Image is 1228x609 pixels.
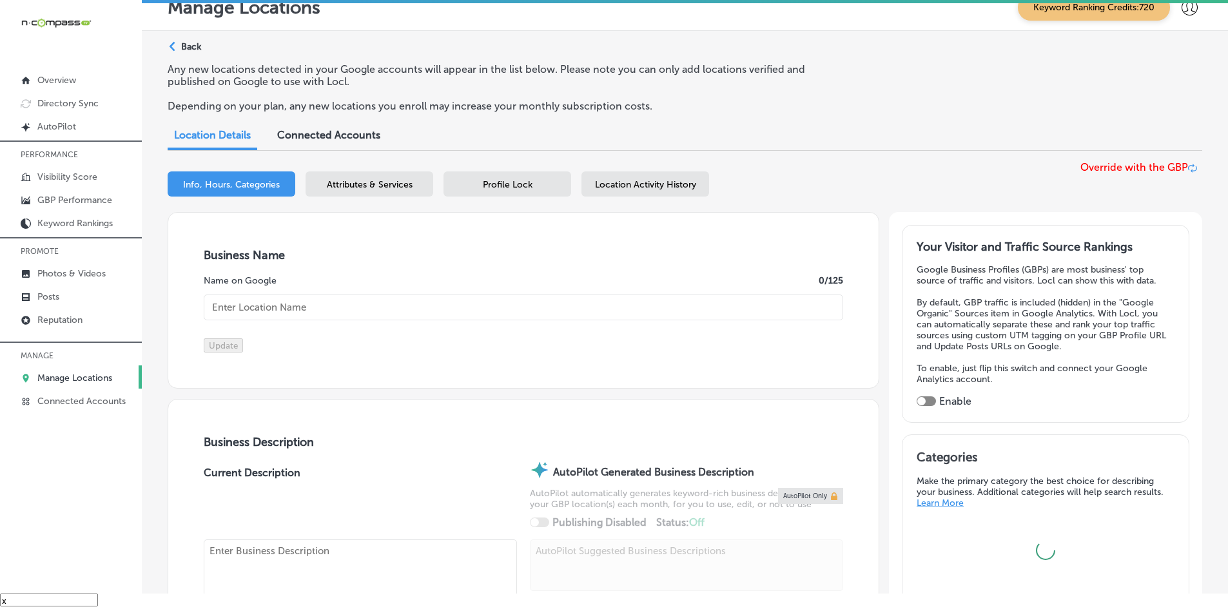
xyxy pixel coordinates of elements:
[917,363,1174,385] p: To enable, just flip this switch and connect your Google Analytics account.
[37,121,76,132] p: AutoPilot
[37,396,126,407] p: Connected Accounts
[917,264,1174,286] p: Google Business Profiles (GBPs) are most business' top source of traffic and visitors. Locl can s...
[917,240,1174,254] h3: Your Visitor and Traffic Source Rankings
[483,179,532,190] span: Profile Lock
[204,467,300,539] label: Current Description
[595,179,696,190] span: Location Activity History
[1080,161,1188,173] span: Override with the GBP
[174,129,251,141] span: Location Details
[37,218,113,229] p: Keyword Rankings
[204,248,843,262] h3: Business Name
[168,63,840,88] p: Any new locations detected in your Google accounts will appear in the list below. Please note you...
[37,372,112,383] p: Manage Locations
[939,395,971,407] label: Enable
[917,498,964,508] a: Learn More
[204,295,843,320] input: Enter Location Name
[277,129,380,141] span: Connected Accounts
[168,100,840,112] p: Depending on your plan, any new locations you enroll may increase your monthly subscription costs.
[819,275,843,286] label: 0 /125
[917,476,1174,508] p: Make the primary category the best choice for describing your business. Additional categories wil...
[37,314,83,325] p: Reputation
[204,275,277,286] label: Name on Google
[553,466,754,478] strong: AutoPilot Generated Business Description
[204,338,243,353] button: Update
[917,450,1174,469] h3: Categories
[327,179,413,190] span: Attributes & Services
[183,179,280,190] span: Info, Hours, Categories
[21,17,92,29] img: 660ab0bf-5cc7-4cb8-ba1c-48b5ae0f18e60NCTV_CLogo_TV_Black_-500x88.png
[37,75,76,86] p: Overview
[37,195,112,206] p: GBP Performance
[917,297,1174,352] p: By default, GBP traffic is included (hidden) in the "Google Organic" Sources item in Google Analy...
[530,460,549,479] img: autopilot-icon
[37,171,97,182] p: Visibility Score
[37,268,106,279] p: Photos & Videos
[181,41,201,52] p: Back
[204,435,843,449] h3: Business Description
[37,98,99,109] p: Directory Sync
[37,291,59,302] p: Posts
